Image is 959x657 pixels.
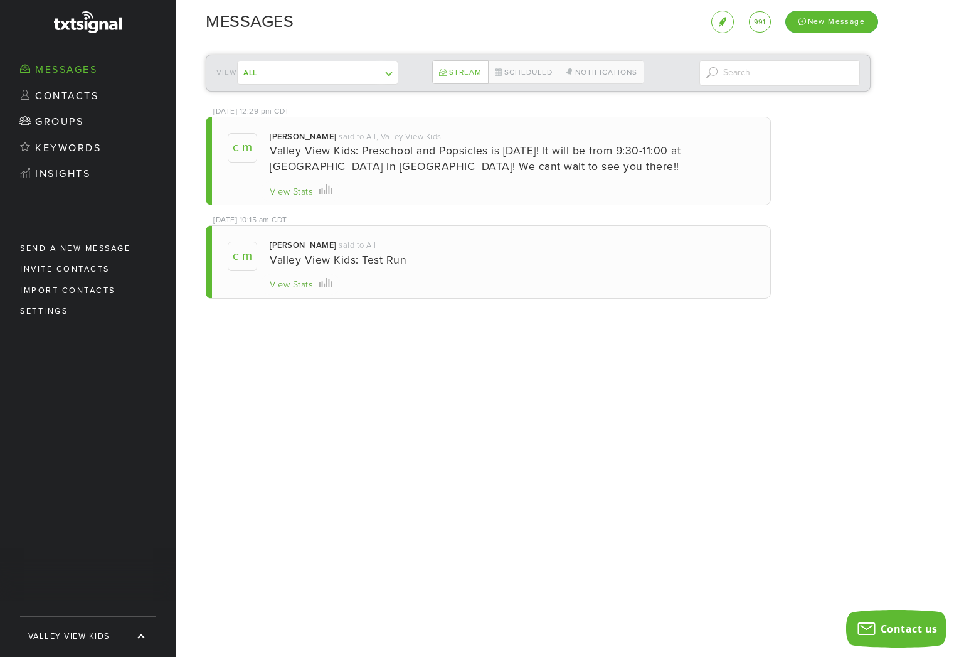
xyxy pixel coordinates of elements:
[432,60,488,84] a: Stream
[754,18,765,26] span: 991
[270,143,755,174] div: Valley View Kids: Preschool and Popsicles is [DATE]! It will be from 9:30-11:00 at [GEOGRAPHIC_DA...
[339,240,376,251] div: said to All
[699,60,861,86] input: Search
[213,106,290,117] div: [DATE] 12:29 pm CDT
[213,215,287,225] div: [DATE] 10:15 am CDT
[559,60,644,84] a: Notifications
[785,11,878,33] div: New Message
[270,131,336,142] div: [PERSON_NAME]
[270,252,755,268] div: Valley View Kids: Test Run
[339,131,442,142] div: said to All, Valley View Kids
[228,133,257,163] span: C M
[216,61,378,85] div: View
[846,610,946,648] button: Contact us
[785,15,878,28] a: New Message
[270,240,336,251] div: [PERSON_NAME]
[228,242,257,271] span: C M
[270,279,313,292] div: View Stats
[881,622,938,636] span: Contact us
[270,186,313,199] div: View Stats
[488,60,559,84] a: Scheduled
